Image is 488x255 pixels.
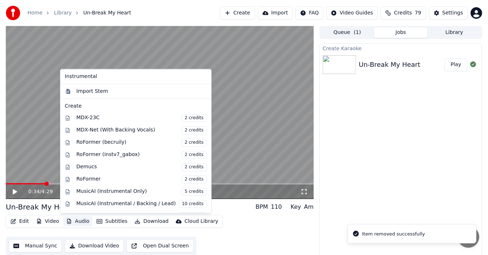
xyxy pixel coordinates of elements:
button: Download [132,216,171,226]
span: 2 credits [182,114,207,122]
span: ( 1 ) [354,29,361,36]
span: 2 credits [182,151,207,159]
nav: breadcrumb [27,9,131,17]
div: Demucs [76,163,207,171]
span: Un-Break My Heart [83,9,131,17]
img: youka [6,6,20,20]
div: BPM [255,203,268,211]
span: 2 credits [182,163,207,171]
button: Subtitles [94,216,130,226]
div: MusicAI (With Backing Vocals) [76,212,207,220]
button: Open Dual Screen [127,239,194,252]
span: 79 [415,9,421,17]
button: FAQ [296,7,323,20]
span: Credits [394,9,412,17]
button: Edit [8,216,32,226]
div: MDX-23C [76,114,207,122]
button: Settings [429,7,468,20]
span: 10 credits [179,212,207,220]
button: Manual Sync [9,239,62,252]
div: Key [290,203,301,211]
div: MDX-Net (With Backing Vocals) [76,126,207,134]
div: / [28,188,46,195]
div: MusicAI (Instrumental / Backing / Lead) [76,200,207,208]
span: 4:29 [42,188,53,195]
button: Play [445,58,467,71]
span: 10 credits [179,200,207,208]
div: Instrumental [62,71,210,82]
button: Create [220,7,255,20]
div: Create Karaoke [320,44,482,52]
div: Item removed successfully [362,230,425,238]
span: 2 credits [182,126,207,134]
button: Video Guides [326,7,378,20]
span: 2 credits [182,176,207,183]
div: Settings [442,9,463,17]
button: Library [428,27,481,38]
div: Un-Break My Heart [359,60,420,70]
div: Cloud Library [184,218,218,225]
button: Credits79 [381,7,426,20]
span: 2 credits [182,139,207,147]
button: Import [258,7,293,20]
a: Home [27,9,42,17]
button: Download Video [65,239,124,252]
div: Am [304,203,314,211]
span: 0:34 [28,188,39,195]
div: RoFormer [76,176,207,183]
button: Audio [63,216,92,226]
span: 5 credits [182,188,207,196]
button: Jobs [374,27,428,38]
div: Import Stem [76,88,108,95]
div: RoFormer (instv7_gabox) [76,151,207,159]
div: Create [65,103,207,110]
a: Library [54,9,72,17]
div: RoFormer (becruily) [76,139,207,147]
div: MusicAI (Instrumental Only) [76,188,207,196]
div: 110 [271,203,282,211]
div: Un-Break My Heart [6,202,74,212]
button: Queue [321,27,374,38]
button: Video [33,216,62,226]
